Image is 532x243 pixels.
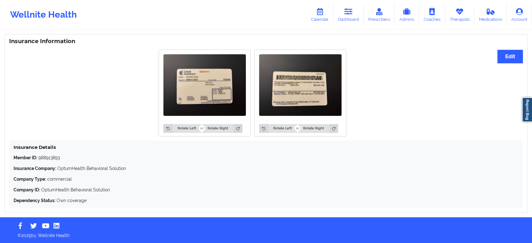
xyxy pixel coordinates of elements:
a: Admins [394,4,419,25]
p: OptumHealth Behavioral Solution [14,187,518,193]
button: Rotate Right [298,124,338,133]
h4: Insurance Details [14,144,518,150]
button: Rotate Left [259,124,297,133]
strong: Insurance Company: [14,166,56,171]
strong: Dependency Status: [14,198,55,203]
a: Account [507,4,532,25]
p: commercial [14,176,518,182]
button: Rotate Right [202,124,242,133]
a: Coaches [419,4,445,25]
a: Dashboard [333,4,364,25]
p: © 2025 by Wellnite Health [13,228,519,239]
a: Calendar [306,4,333,25]
a: Report Bug [522,97,532,122]
img: Zachary Naus [163,54,246,116]
strong: Member ID: [14,155,37,160]
p: OptumHealth Behavioral Solution [14,165,518,172]
a: Therapists [445,4,474,25]
a: Prescribers [364,4,395,25]
img: Zachary Naus [259,54,342,116]
p: Own coverage [14,197,518,204]
strong: Company ID: [14,187,40,192]
h3: Insurance Information [9,38,523,45]
a: Medications [474,4,507,25]
p: 988913893 [14,155,518,161]
button: Edit [497,50,523,63]
button: Rotate Left [163,124,201,133]
strong: Company Type: [14,177,46,182]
